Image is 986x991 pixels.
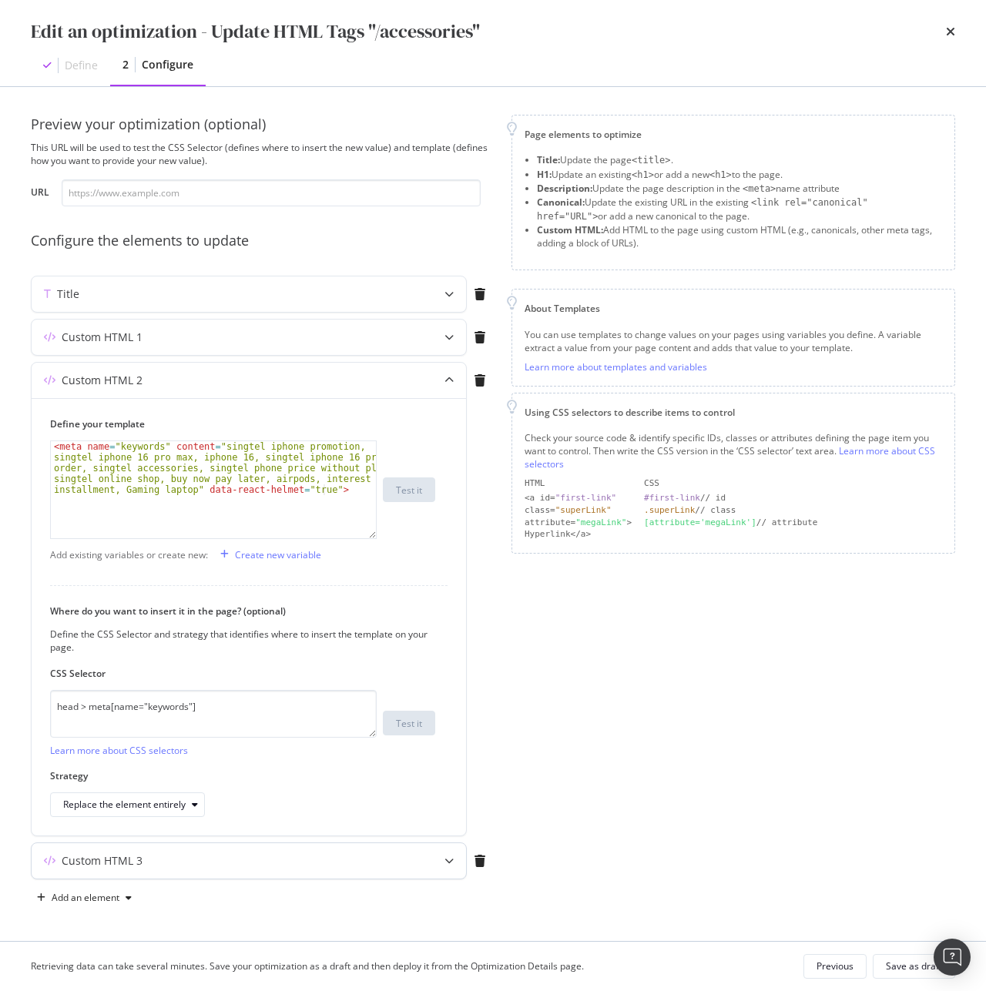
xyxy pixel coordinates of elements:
[142,57,193,72] div: Configure
[50,417,435,430] label: Define your template
[886,959,942,973] div: Save as draft
[525,328,942,354] div: You can use templates to change values on your pages using variables you define. A variable extra...
[817,959,854,973] div: Previous
[946,18,955,45] div: times
[62,373,143,388] div: Custom HTML 2
[31,115,493,135] div: Preview your optimization (optional)
[396,484,422,497] div: Test it
[525,517,632,529] div: attribute= >
[537,223,603,236] strong: Custom HTML:
[632,155,671,166] span: <title>
[555,505,612,515] div: "superLink"
[50,667,435,680] label: CSS Selector
[65,58,98,73] div: Define
[62,330,143,345] div: Custom HTML 1
[50,769,435,782] label: Strategy
[525,431,942,470] div: Check your source code & identify specific IDs, classes or attributes defining the page item you ...
[383,477,435,502] button: Test it
[537,196,585,209] strong: Canonical:
[575,517,626,527] div: "megaLink"
[525,360,707,373] a: Learn more about templates and variables
[709,169,732,180] span: <h1>
[537,197,868,222] span: <link rel="canonical" href="URL">
[52,893,119,902] div: Add an element
[31,959,584,973] div: Retrieving data can take several minutes. Save your optimization as a draft and then deploy it fr...
[644,477,942,490] div: CSS
[525,492,632,504] div: <a id=
[62,853,143,869] div: Custom HTML 3
[632,169,654,180] span: <h1>
[57,286,79,302] div: Title
[525,528,632,541] div: Hyperlink</a>
[31,186,49,203] label: URL
[644,517,942,529] div: // attribute
[31,141,493,167] div: This URL will be used to test the CSS Selector (defines where to insert the new value) and templa...
[383,711,435,735] button: Test it
[644,493,700,503] div: #first-link
[525,406,942,419] div: Using CSS selectors to describe items to control
[644,517,756,527] div: [attribute='megaLink']
[537,153,942,167] li: Update the page .
[803,954,867,979] button: Previous
[537,153,560,166] strong: Title:
[644,492,942,504] div: // id
[31,231,493,251] div: Configure the elements to update
[235,548,321,561] div: Create new variable
[31,886,138,910] button: Add an element
[50,690,377,738] textarea: head > meta[name="keywords"]
[122,57,129,72] div: 2
[50,548,208,561] div: Add existing variables or create new:
[555,493,616,503] div: "first-link"
[525,504,632,517] div: class=
[31,18,480,45] div: Edit an optimization - Update HTML Tags "/accessories"
[537,168,942,182] li: Update an existing or add a new to the page.
[537,196,942,223] li: Update the existing URL in the existing or add a new canonical to the page.
[743,183,776,194] span: <meta>
[525,444,935,470] a: Learn more about CSS selectors
[537,182,592,195] strong: Description:
[50,792,205,817] button: Replace the element entirely
[62,179,481,206] input: https://www.example.com
[537,182,942,196] li: Update the page description in the name attribute
[396,717,422,730] div: Test it
[537,223,942,249] li: Add HTML to the page using custom HTML (e.g., canonicals, other meta tags, adding a block of URLs).
[50,604,435,618] label: Where do you want to insert it in the page? (optional)
[525,302,942,315] div: About Templates
[934,939,971,976] div: Open Intercom Messenger
[525,477,632,490] div: HTML
[644,504,942,517] div: // class
[644,505,695,515] div: .superLink
[873,954,955,979] button: Save as draft
[525,128,942,141] div: Page elements to optimize
[214,542,321,567] button: Create new variable
[50,744,188,757] a: Learn more about CSS selectors
[537,168,552,181] strong: H1:
[63,800,186,809] div: Replace the element entirely
[50,628,435,654] div: Define the CSS Selector and strategy that identifies where to insert the template on your page.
